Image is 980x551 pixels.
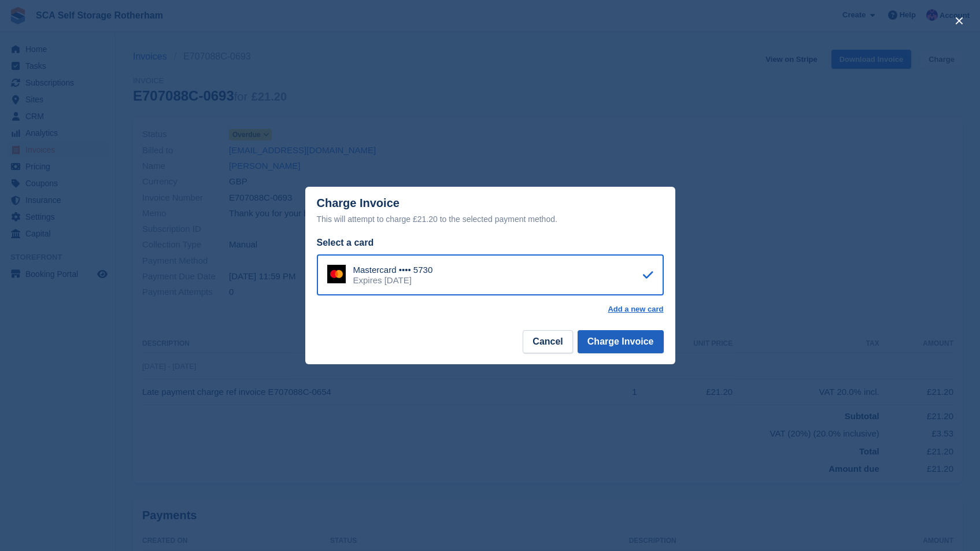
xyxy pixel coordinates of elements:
[317,197,664,226] div: Charge Invoice
[327,265,346,283] img: Mastercard Logo
[578,330,664,353] button: Charge Invoice
[353,265,433,275] div: Mastercard •••• 5730
[950,12,968,30] button: close
[523,330,572,353] button: Cancel
[608,305,663,314] a: Add a new card
[317,212,664,226] div: This will attempt to charge £21.20 to the selected payment method.
[317,236,664,250] div: Select a card
[353,275,433,286] div: Expires [DATE]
